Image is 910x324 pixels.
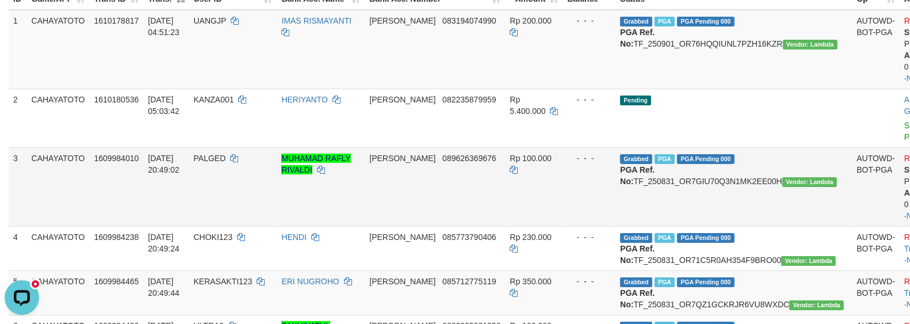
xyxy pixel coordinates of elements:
span: KERASAKTI123 [194,277,253,286]
span: Rp 350.000 [510,277,551,286]
span: [PERSON_NAME] [369,277,435,286]
td: AUTOWD-BOT-PGA [852,270,900,315]
td: TF_250831_OR7GIU70Q3N1MK2EE00H [615,147,852,226]
span: CHOKI123 [194,232,233,242]
b: PGA Ref. No: [620,165,655,186]
span: KANZA001 [194,95,234,104]
td: AUTOWD-BOT-PGA [852,226,900,270]
td: TF_250901_OR76HQQIUNL7PZH16KZR [615,10,852,89]
span: PGA Pending [677,17,735,26]
span: Grabbed [620,277,652,287]
td: 5 [9,270,27,315]
span: Grabbed [620,233,652,243]
span: Marked by byjanggotawd2 [655,154,675,164]
td: CAHAYATOTO [27,10,90,89]
td: 4 [9,226,27,270]
b: PGA Ref. No: [620,28,655,48]
div: - - - [568,15,611,26]
span: Marked by byjanggotawd3 [655,17,675,26]
td: TF_250831_OR7QZ1GCKRJR6VU8WXDC [615,270,852,315]
span: [PERSON_NAME] [369,16,435,25]
td: AUTOWD-BOT-PGA [852,147,900,226]
span: [DATE] 05:03:42 [148,95,179,116]
td: 2 [9,89,27,147]
div: - - - [568,276,611,287]
div: - - - [568,94,611,105]
a: HERIYANTO [281,95,327,104]
span: [PERSON_NAME] [369,232,435,242]
span: [DATE] 04:51:23 [148,16,179,37]
span: UANGJP [194,16,227,25]
td: CAHAYATOTO [27,147,90,226]
td: TF_250831_OR71C5R0AH354F9BRO00 [615,226,852,270]
span: [DATE] 20:49:44 [148,277,179,298]
span: PGA Pending [677,154,735,164]
span: Copy 089626369676 to clipboard [442,154,496,163]
span: Rp 230.000 [510,232,551,242]
b: PGA Ref. No: [620,288,655,309]
span: PGA Pending [677,233,735,243]
div: - - - [568,153,611,164]
span: PALGED [194,154,226,163]
span: Vendor URL: https://order7.1velocity.biz [789,300,844,310]
td: 3 [9,147,27,226]
td: CAHAYATOTO [27,226,90,270]
span: [PERSON_NAME] [369,95,435,104]
td: 1 [9,10,27,89]
span: Copy 085773790406 to clipboard [442,232,496,242]
span: Vendor URL: https://order7.1velocity.biz [783,40,838,49]
td: AUTOWD-BOT-PGA [852,10,900,89]
div: new message indicator [30,3,41,14]
span: 1609984465 [94,277,139,286]
span: Copy 083194074990 to clipboard [442,16,496,25]
span: [DATE] 20:49:02 [148,154,179,174]
span: 1609984010 [94,154,139,163]
span: 1610178817 [94,16,139,25]
a: ERI NUGROHO [281,277,339,286]
a: HENDI [281,232,307,242]
span: Marked by byjanggotawd2 [655,233,675,243]
span: Pending [620,96,651,105]
td: CAHAYATOTO [27,270,90,315]
span: 1609984238 [94,232,139,242]
span: Marked by byjanggotawd2 [655,277,675,287]
a: IMAS RISMAYANTI [281,16,351,25]
div: - - - [568,231,611,243]
button: Open LiveChat chat widget [5,5,39,39]
span: [DATE] 20:49:24 [148,232,179,253]
span: Copy 082235879959 to clipboard [442,95,496,104]
a: MUHAMAD RAFLY RIVALDI [281,154,350,174]
span: PGA Pending [677,277,735,287]
span: Vendor URL: https://order7.1velocity.biz [782,177,837,187]
span: Copy 085712775119 to clipboard [442,277,496,286]
span: Rp 100.000 [510,154,551,163]
span: Rp 5.400.000 [510,95,545,116]
span: Rp 200.000 [510,16,551,25]
span: 1610180536 [94,95,139,104]
span: Grabbed [620,154,652,164]
span: Vendor URL: https://order7.1velocity.biz [781,256,836,266]
td: CAHAYATOTO [27,89,90,147]
span: Grabbed [620,17,652,26]
span: [PERSON_NAME] [369,154,435,163]
b: PGA Ref. No: [620,244,655,265]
